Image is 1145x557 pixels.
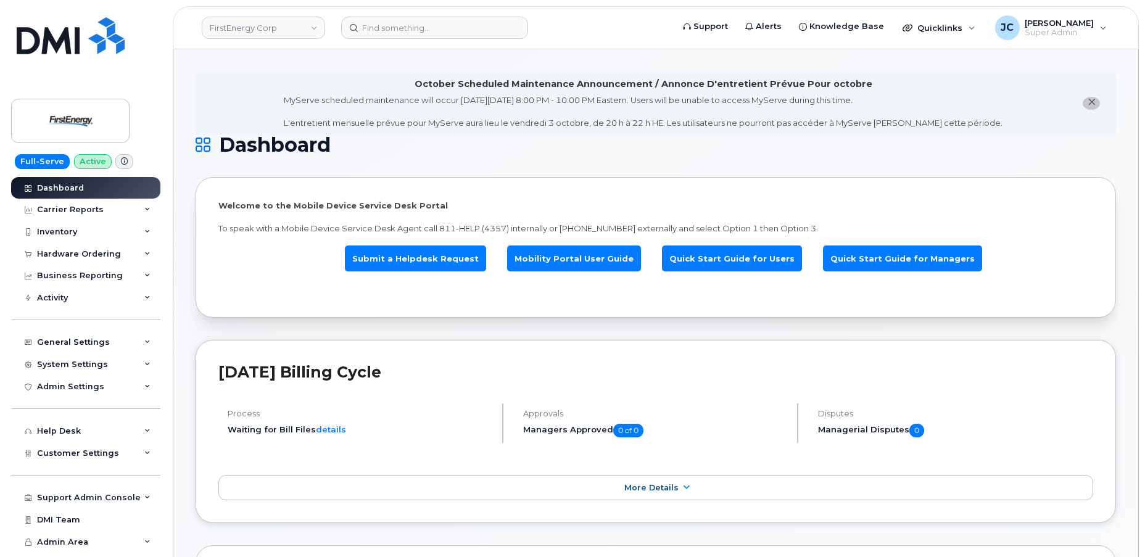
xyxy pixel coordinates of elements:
span: 0 of 0 [613,424,643,437]
button: close notification [1083,97,1100,110]
h5: Managerial Disputes [818,424,1093,437]
span: Dashboard [219,136,331,154]
h4: Process [228,409,492,418]
a: Quick Start Guide for Users [662,245,802,272]
a: Mobility Portal User Guide [507,245,641,272]
div: October Scheduled Maintenance Announcement / Annonce D'entretient Prévue Pour octobre [415,78,872,91]
div: MyServe scheduled maintenance will occur [DATE][DATE] 8:00 PM - 10:00 PM Eastern. Users will be u... [284,94,1002,129]
span: More Details [624,483,679,492]
iframe: Messenger Launcher [1091,503,1136,548]
h5: Managers Approved [523,424,787,437]
a: details [316,424,346,434]
a: Quick Start Guide for Managers [823,245,982,272]
p: To speak with a Mobile Device Service Desk Agent call 811-HELP (4357) internally or [PHONE_NUMBER... [218,223,1093,234]
h4: Approvals [523,409,787,418]
span: 0 [909,424,924,437]
p: Welcome to the Mobile Device Service Desk Portal [218,200,1093,212]
a: Submit a Helpdesk Request [345,245,486,272]
h4: Disputes [818,409,1093,418]
li: Waiting for Bill Files [228,424,492,435]
h2: [DATE] Billing Cycle [218,363,1093,381]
